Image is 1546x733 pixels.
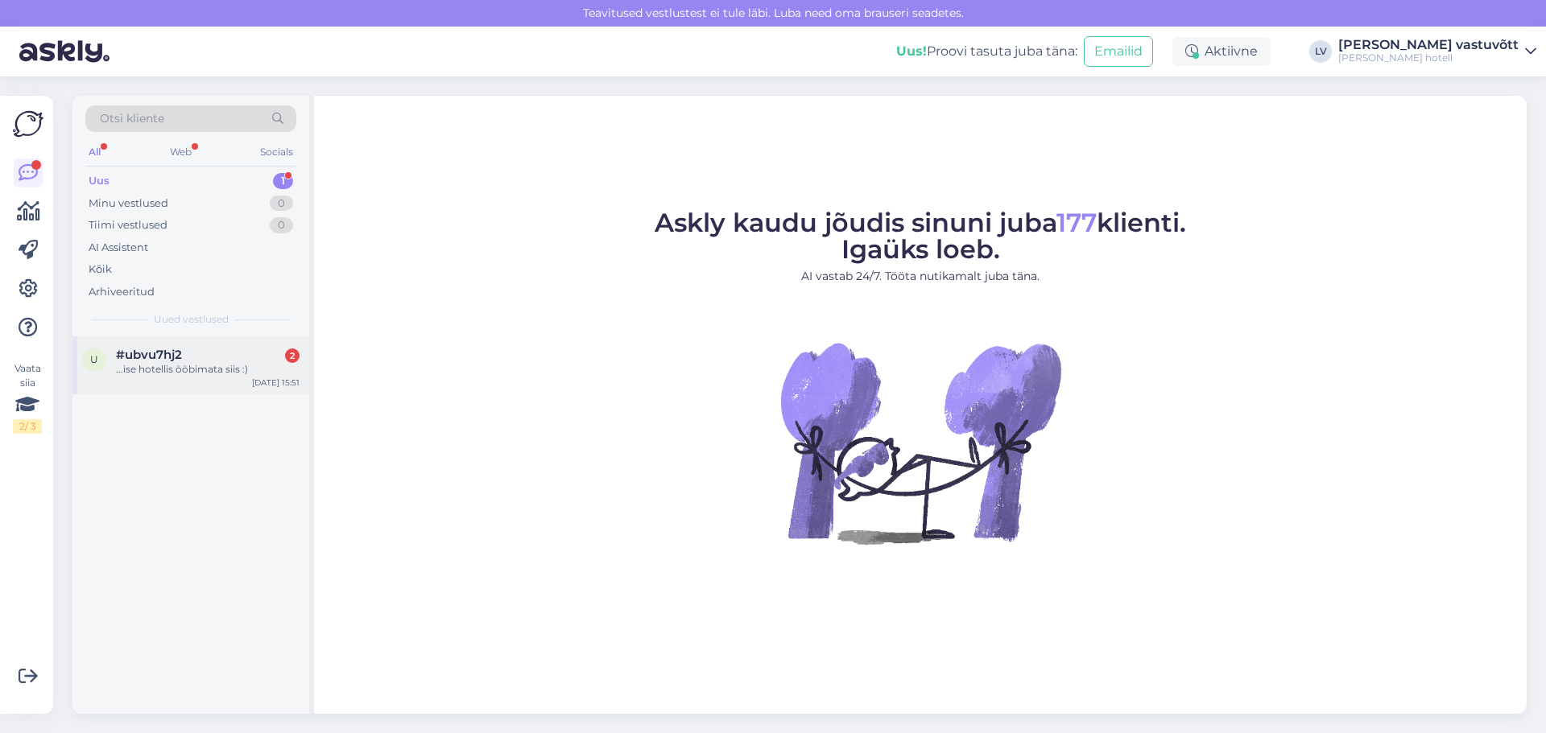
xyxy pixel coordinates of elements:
div: 0 [270,196,293,212]
div: [PERSON_NAME] hotell [1338,51,1519,64]
div: LV [1309,40,1332,63]
div: Tiimi vestlused [89,217,167,233]
div: AI Assistent [89,240,148,256]
div: Web [167,142,195,163]
button: Emailid [1084,36,1153,67]
div: Arhiveeritud [89,284,155,300]
div: Vaata siia [13,361,42,434]
span: Otsi kliente [100,110,164,127]
div: ...ise hotellis ööbimata siis :) [116,362,300,377]
div: 2 [285,348,300,363]
div: Uus [89,173,110,189]
div: [PERSON_NAME] vastuvõtt [1338,39,1519,51]
span: #ubvu7hj2 [116,348,182,362]
div: Kõik [89,261,112,278]
span: Askly kaudu jõudis sinuni juba klienti. Igaüks loeb. [655,207,1186,265]
div: 0 [270,217,293,233]
div: Proovi tasuta juba täna: [896,42,1077,61]
div: Socials [257,142,296,163]
div: 2 / 3 [13,419,42,434]
div: Aktiivne [1172,37,1271,66]
span: 177 [1056,207,1097,238]
img: Askly Logo [13,109,43,139]
span: Uued vestlused [154,312,229,327]
div: Minu vestlused [89,196,168,212]
div: 1 [273,173,293,189]
span: u [90,353,98,365]
img: No Chat active [775,298,1065,587]
div: [DATE] 15:51 [252,377,300,389]
a: [PERSON_NAME] vastuvõtt[PERSON_NAME] hotell [1338,39,1536,64]
div: All [85,142,104,163]
p: AI vastab 24/7. Tööta nutikamalt juba täna. [655,268,1186,285]
b: Uus! [896,43,927,59]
